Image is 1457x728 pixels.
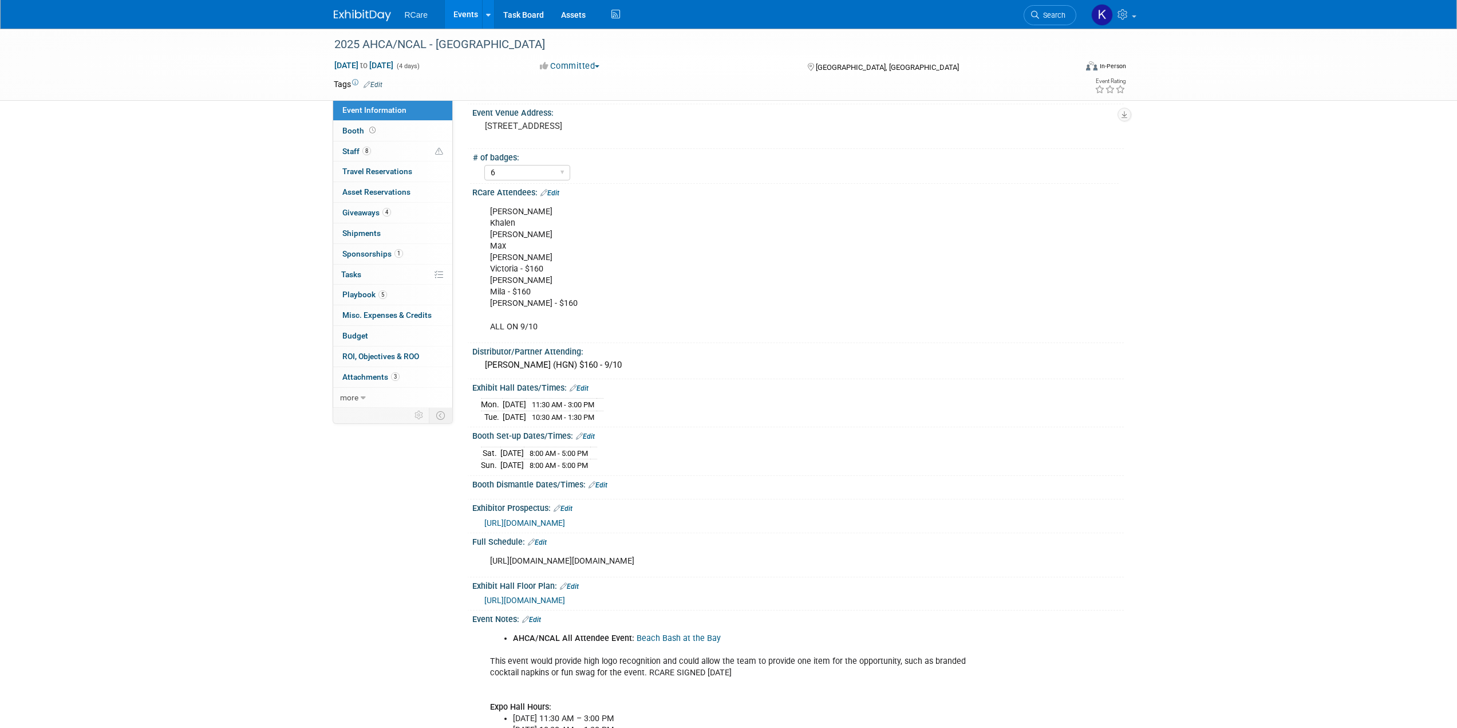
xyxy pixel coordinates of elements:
div: Exhibit Hall Floor Plan: [472,577,1124,592]
span: Tasks [341,270,361,279]
div: Booth Set-up Dates/Times: [472,427,1124,442]
pre: [STREET_ADDRESS] [485,121,731,131]
a: Attachments3 [333,367,452,387]
a: Playbook5 [333,285,452,305]
div: [PERSON_NAME] Khalen [PERSON_NAME] Max [PERSON_NAME] Victoria - $160 [PERSON_NAME] Mila - $160 [P... [482,200,998,339]
a: Edit [570,384,589,392]
td: Toggle Event Tabs [429,408,452,423]
div: Exhibitor Prospectus: [472,499,1124,514]
span: Potential Scheduling Conflict -- at least one attendee is tagged in another overlapping event. [435,147,443,157]
a: Search [1024,5,1076,25]
a: Event Information [333,100,452,120]
div: Full Schedule: [472,533,1124,548]
span: 4 [382,208,391,217]
a: Staff8 [333,141,452,162]
img: ExhibitDay [334,10,391,21]
span: Giveaways [342,208,391,217]
td: [DATE] [500,447,524,459]
span: 1 [394,249,403,258]
span: [DATE] [DATE] [334,60,394,70]
a: Asset Reservations [333,182,452,202]
a: Misc. Expenses & Credits [333,305,452,325]
a: [URL][DOMAIN_NAME] [484,518,565,528]
a: Shipments [333,223,452,243]
span: Playbook [342,290,387,299]
a: Edit [576,432,595,440]
span: 8:00 AM - 5:00 PM [530,449,588,458]
a: Edit [560,583,579,591]
span: RCare [405,10,428,19]
td: Tue. [481,411,503,423]
span: [GEOGRAPHIC_DATA], [GEOGRAPHIC_DATA] [816,63,959,72]
td: [DATE] [500,459,524,471]
span: to [358,61,369,70]
span: Booth not reserved yet [367,126,378,135]
span: 8:00 AM - 5:00 PM [530,461,588,470]
a: Sponsorships1 [333,244,452,264]
span: 10:30 AM - 1:30 PM [532,413,594,422]
a: Edit [364,81,382,89]
a: ROI, Objectives & ROO [333,347,452,367]
li: [DATE] 11:30 AM – 3:00 PM [513,713,991,725]
a: Edit [540,189,559,197]
td: Sat. [481,447,500,459]
span: Booth [342,126,378,135]
span: Sponsorships [342,249,403,258]
div: Distributor/Partner Attending: [472,343,1124,357]
td: Tags [334,78,382,90]
td: Mon. [481,399,503,411]
span: Event Information [342,105,406,115]
a: Edit [522,616,541,624]
span: Travel Reservations [342,167,412,176]
div: [URL][DOMAIN_NAME][DOMAIN_NAME] [482,550,998,573]
a: Travel Reservations [333,162,452,182]
span: Misc. Expenses & Credits [342,310,432,320]
b: Expo Hall Hours: [490,702,551,712]
div: Event Format [1009,60,1127,77]
span: 5 [378,290,387,299]
a: Edit [589,481,607,489]
div: Event Rating [1095,78,1126,84]
span: ROI, Objectives & ROO [342,352,419,361]
span: more [340,393,358,402]
div: Exhibit Hall Dates/Times: [472,379,1124,394]
a: Edit [528,538,547,546]
td: Sun. [481,459,500,471]
div: Event Notes: [472,611,1124,625]
img: Khalen Ryberg [1091,4,1113,26]
a: [URL][DOMAIN_NAME] [484,596,565,605]
span: (4 days) [396,62,420,70]
span: Budget [342,331,368,340]
td: Personalize Event Tab Strip [409,408,429,423]
span: Attachments [342,372,400,381]
a: Budget [333,326,452,346]
a: Edit [554,505,572,513]
a: Beach Bash at the Bay [637,633,721,643]
span: Shipments [342,229,381,238]
a: Giveaways4 [333,203,452,223]
div: Event Venue Address: [472,104,1124,119]
a: more [333,388,452,408]
span: 3 [391,372,400,381]
img: Format-Inperson.png [1086,61,1097,70]
span: Staff [342,147,371,156]
div: RCare Attendees: [472,184,1124,199]
td: [DATE] [503,411,526,423]
a: Tasks [333,265,452,285]
span: Search [1039,11,1065,19]
td: [DATE] [503,399,526,411]
div: 2025 AHCA/NCAL - [GEOGRAPHIC_DATA] [330,34,1059,55]
div: Booth Dismantle Dates/Times: [472,476,1124,491]
div: # of badges: [473,149,1119,163]
button: Committed [536,60,604,72]
span: 8 [362,147,371,155]
span: Asset Reservations [342,187,410,196]
span: 11:30 AM - 3:00 PM [532,400,594,409]
b: AHCA/NCAL All Attendee Event: [513,633,634,643]
a: Booth [333,121,452,141]
div: In-Person [1099,62,1126,70]
div: [PERSON_NAME] (HGN) $160 - 9/10 [481,356,1115,374]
